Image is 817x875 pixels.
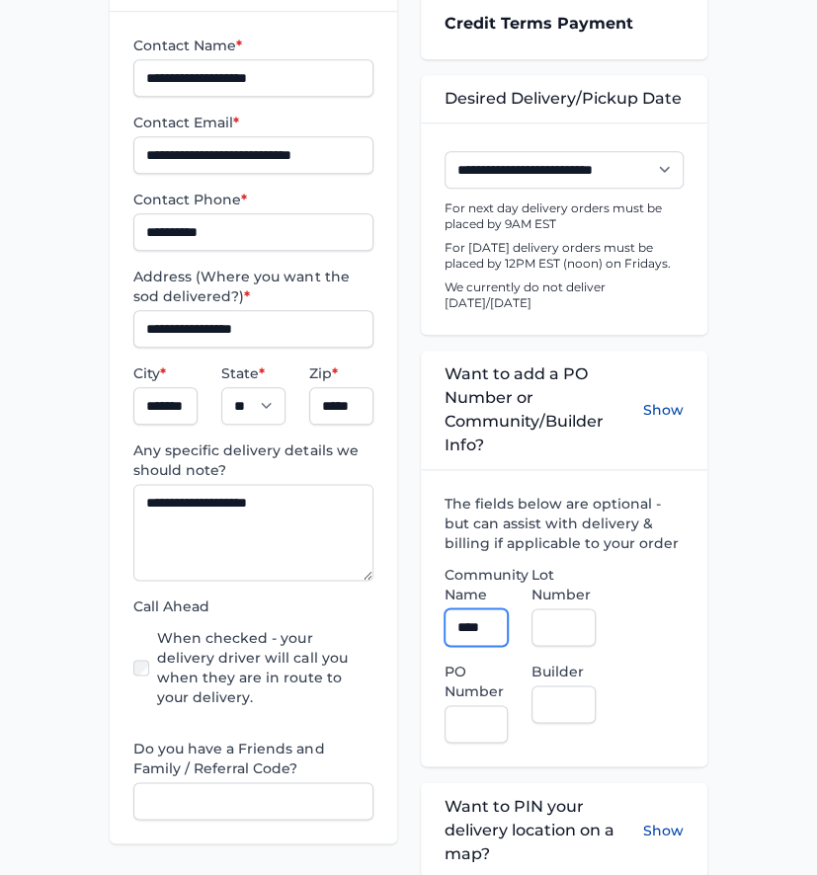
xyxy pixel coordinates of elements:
[445,494,684,553] label: The fields below are optional - but can assist with delivery & billing if applicable to your order
[133,113,372,132] label: Contact Email
[643,794,684,865] button: Show
[445,200,684,232] p: For next day delivery orders must be placed by 9AM EST
[445,240,684,272] p: For [DATE] delivery orders must be placed by 12PM EST (noon) on Fridays.
[445,565,509,604] label: Community Name
[531,662,596,681] label: Builder
[445,14,633,33] strong: Credit Terms Payment
[133,267,372,306] label: Address (Where you want the sod delivered?)
[421,75,707,122] div: Desired Delivery/Pickup Date
[445,794,643,865] span: Want to PIN your delivery location on a map?
[133,440,372,480] label: Any specific delivery details we should note?
[445,279,684,311] p: We currently do not deliver [DATE]/[DATE]
[157,628,372,707] label: When checked - your delivery driver will call you when they are in route to your delivery.
[133,597,372,616] label: Call Ahead
[309,363,373,383] label: Zip
[643,362,684,457] button: Show
[445,362,643,457] span: Want to add a PO Number or Community/Builder Info?
[531,565,596,604] label: Lot Number
[221,363,286,383] label: State
[133,36,372,55] label: Contact Name
[133,363,198,383] label: City
[133,739,372,778] label: Do you have a Friends and Family / Referral Code?
[133,190,372,209] label: Contact Phone
[445,662,509,701] label: PO Number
